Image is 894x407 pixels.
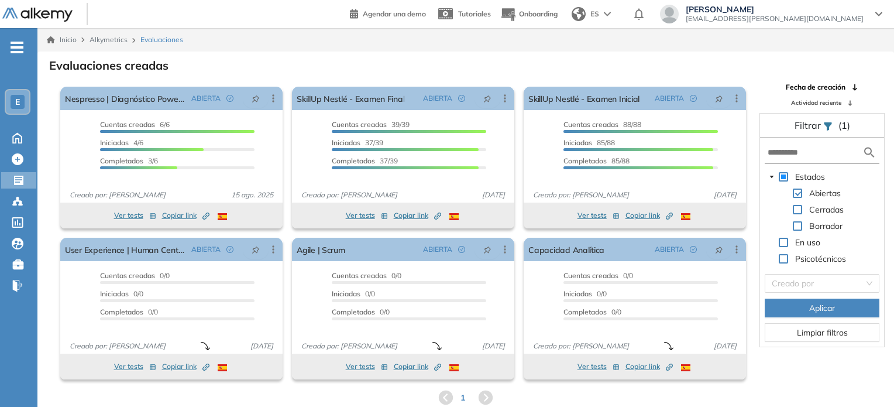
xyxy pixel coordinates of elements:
span: caret-down [769,174,775,180]
span: Iniciadas [100,138,129,147]
span: Borrador [809,221,843,231]
button: Copiar link [625,360,673,374]
span: Agendar una demo [363,9,426,18]
span: Iniciadas [100,289,129,298]
span: Estados [793,170,827,184]
span: 0/0 [100,271,170,280]
a: Capacidad Analítica [528,238,604,261]
span: check-circle [458,95,465,102]
span: 37/39 [332,138,383,147]
span: Creado por: [PERSON_NAME] [297,190,402,200]
span: pushpin [483,245,491,254]
span: 15 ago. 2025 [226,190,278,200]
span: 0/0 [100,289,143,298]
span: pushpin [252,245,260,254]
span: Psicotécnicos [793,252,848,266]
span: Cuentas creadas [332,271,387,280]
span: Onboarding [519,9,558,18]
button: Ver tests [577,360,620,374]
h3: Evaluaciones creadas [49,59,169,73]
button: Ver tests [346,360,388,374]
span: Tutoriales [458,9,491,18]
img: search icon [862,145,876,160]
img: ESP [449,364,459,371]
span: Fecha de creación [786,82,845,93]
span: 4/6 [100,138,143,147]
span: ABIERTA [423,244,452,255]
i: - [11,46,23,49]
span: check-circle [458,246,465,253]
button: Ver tests [346,208,388,223]
span: check-circle [226,246,233,253]
button: pushpin [243,240,269,259]
img: ESP [218,213,227,220]
span: Copiar link [394,210,441,221]
span: pushpin [252,94,260,103]
img: ESP [681,213,690,220]
span: 1 [460,392,465,404]
span: Creado por: [PERSON_NAME] [528,341,634,351]
span: Cerradas [809,204,844,215]
span: Cuentas creadas [563,120,618,129]
span: check-circle [690,246,697,253]
span: Copiar link [625,361,673,372]
span: Cuentas creadas [563,271,618,280]
span: check-circle [226,95,233,102]
span: [DATE] [477,190,510,200]
button: pushpin [474,240,500,259]
span: Filtrar [795,119,823,131]
button: Ver tests [114,360,156,374]
span: Cuentas creadas [332,120,387,129]
img: arrow [604,12,611,16]
span: Borrador [807,219,845,233]
span: Psicotécnicos [795,254,846,264]
span: Completados [563,156,607,165]
img: Logo [2,8,73,22]
span: Abiertas [809,188,841,199]
span: 88/88 [563,120,641,129]
img: ESP [218,364,227,371]
div: Widget de chat [684,272,894,407]
span: (1) [838,118,850,132]
span: pushpin [483,94,491,103]
span: 0/0 [563,271,633,280]
a: Nespresso | Diagnóstico Power BI [65,87,187,110]
span: Iniciadas [563,289,592,298]
button: Copiar link [394,360,441,374]
span: 3/6 [100,156,158,165]
span: En uso [793,235,823,249]
span: ABIERTA [655,244,684,255]
span: 85/88 [563,138,615,147]
span: 0/0 [563,307,621,316]
a: User Experience | Human Centered Design [65,238,187,261]
img: ESP [449,213,459,220]
a: Agendar una demo [350,6,426,20]
span: ABIERTA [191,244,221,255]
button: Onboarding [500,2,558,27]
span: Estados [795,172,825,182]
a: Inicio [47,35,77,45]
span: ABIERTA [191,93,221,104]
span: Completados [332,307,375,316]
span: Completados [100,156,143,165]
span: [EMAIL_ADDRESS][PERSON_NAME][DOMAIN_NAME] [686,14,864,23]
span: Creado por: [PERSON_NAME] [528,190,634,200]
a: SkillUp Nestlé - Examen Inicial [528,87,639,110]
span: Cuentas creadas [100,120,155,129]
span: 37/39 [332,156,398,165]
span: Copiar link [394,361,441,372]
button: Ver tests [577,208,620,223]
span: 0/0 [332,271,401,280]
span: [DATE] [709,190,741,200]
span: [DATE] [477,341,510,351]
a: SkillUp Nestlé - Examen Final [297,87,404,110]
span: 6/6 [100,120,170,129]
span: Cuentas creadas [100,271,155,280]
span: Copiar link [162,210,209,221]
button: Copiar link [162,360,209,374]
button: pushpin [474,89,500,108]
span: [PERSON_NAME] [686,5,864,14]
span: Iniciadas [332,138,360,147]
button: Copiar link [625,208,673,223]
span: Iniciadas [332,289,360,298]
